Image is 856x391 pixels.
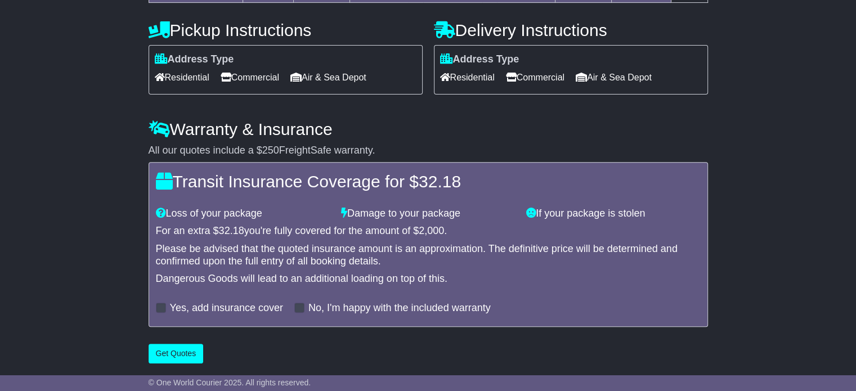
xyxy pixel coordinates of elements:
[156,172,701,191] h4: Transit Insurance Coverage for $
[156,225,701,237] div: For an extra $ you're fully covered for the amount of $ .
[262,145,279,156] span: 250
[506,69,564,86] span: Commercial
[149,344,204,363] button: Get Quotes
[156,273,701,285] div: Dangerous Goods will lead to an additional loading on top of this.
[521,208,706,220] div: If your package is stolen
[335,208,521,220] div: Damage to your package
[419,172,461,191] span: 32.18
[440,53,519,66] label: Address Type
[440,69,495,86] span: Residential
[290,69,366,86] span: Air & Sea Depot
[149,378,311,387] span: © One World Courier 2025. All rights reserved.
[155,69,209,86] span: Residential
[155,53,234,66] label: Address Type
[156,243,701,267] div: Please be advised that the quoted insurance amount is an approximation. The definitive price will...
[308,302,491,314] label: No, I'm happy with the included warranty
[434,21,708,39] h4: Delivery Instructions
[149,120,708,138] h4: Warranty & Insurance
[219,225,244,236] span: 32.18
[150,208,335,220] div: Loss of your package
[149,21,423,39] h4: Pickup Instructions
[419,225,444,236] span: 2,000
[170,302,283,314] label: Yes, add insurance cover
[221,69,279,86] span: Commercial
[149,145,708,157] div: All our quotes include a $ FreightSafe warranty.
[576,69,652,86] span: Air & Sea Depot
